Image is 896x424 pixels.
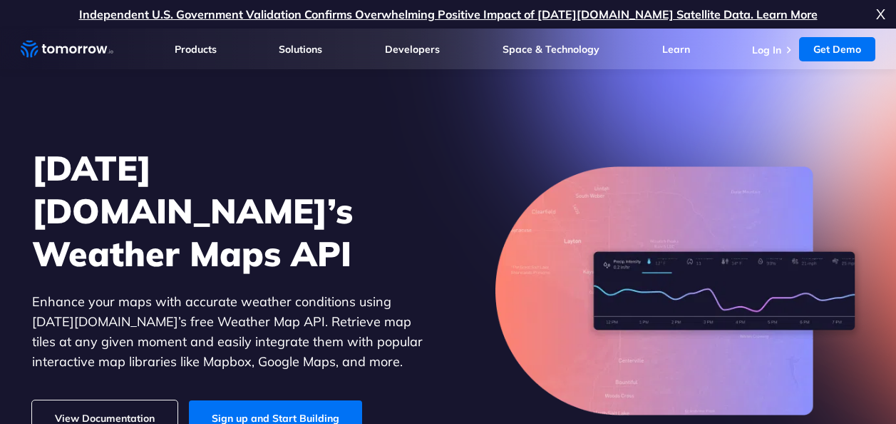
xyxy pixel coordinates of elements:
[32,292,424,372] p: Enhance your maps with accurate weather conditions using [DATE][DOMAIN_NAME]’s free Weather Map A...
[21,39,113,60] a: Home link
[385,43,440,56] a: Developers
[79,7,818,21] a: Independent U.S. Government Validation Confirms Overwhelming Positive Impact of [DATE][DOMAIN_NAM...
[279,43,322,56] a: Solutions
[503,43,599,56] a: Space & Technology
[32,146,424,275] h1: [DATE][DOMAIN_NAME]’s Weather Maps API
[752,44,781,56] a: Log In
[662,43,690,56] a: Learn
[799,37,875,61] a: Get Demo
[175,43,217,56] a: Products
